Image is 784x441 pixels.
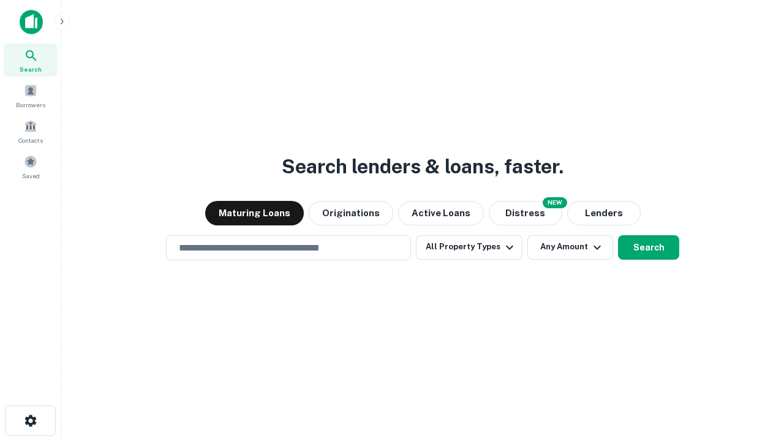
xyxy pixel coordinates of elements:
a: Search [4,43,58,77]
button: Active Loans [398,201,484,225]
button: Lenders [567,201,641,225]
button: All Property Types [416,235,522,260]
button: Search [618,235,679,260]
h3: Search lenders & loans, faster. [282,152,563,181]
span: Search [20,64,42,74]
span: Borrowers [16,100,45,110]
iframe: Chat Widget [723,343,784,402]
button: Maturing Loans [205,201,304,225]
span: Saved [22,171,40,181]
div: NEW [543,197,567,208]
img: capitalize-icon.png [20,10,43,34]
a: Saved [4,150,58,183]
a: Borrowers [4,79,58,112]
button: Originations [309,201,393,225]
button: Search distressed loans with lien and other non-mortgage details. [489,201,562,225]
button: Any Amount [527,235,613,260]
a: Contacts [4,115,58,148]
span: Contacts [18,135,43,145]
